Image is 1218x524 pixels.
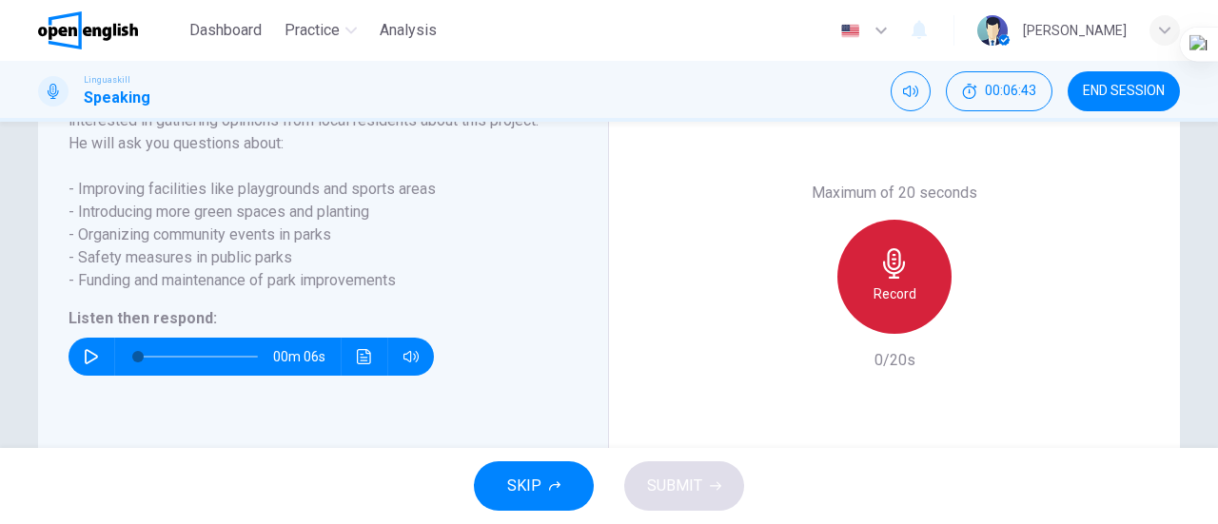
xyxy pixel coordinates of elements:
[474,461,594,511] button: SKIP
[1023,19,1127,42] div: [PERSON_NAME]
[874,349,915,372] h6: 0/20s
[69,201,555,223] span: - Introducing more green spaces and planting
[84,73,130,87] span: Linguaskill
[985,84,1036,99] span: 00:06:43
[946,71,1052,111] div: Hide
[84,87,150,109] h1: Speaking
[891,71,931,111] div: Mute
[273,338,341,376] span: 00m 06s
[69,178,555,201] span: - Improving facilities like playgrounds and sports areas
[380,19,437,42] span: Analysis
[837,220,952,334] button: Record
[38,11,182,49] a: OpenEnglish logo
[372,13,444,48] button: Analysis
[182,13,269,48] button: Dashboard
[1068,71,1180,111] button: END SESSION
[189,19,262,42] span: Dashboard
[507,473,541,499] span: SKIP
[69,223,555,246] span: - Organizing community events in parks
[69,132,555,155] span: He will ask you questions about:
[349,338,380,376] button: Click to see the audio transcription
[1083,84,1165,99] span: END SESSION
[812,182,977,204] h6: Maximum of 20 seconds
[946,71,1052,111] button: 00:06:43
[69,269,555,292] span: - Funding and maintenance of park improvements
[69,307,555,330] h6: Listen then respond:
[874,282,916,305] h6: Record
[285,19,340,42] span: Practice
[977,15,1008,46] img: Profile picture
[838,24,862,38] img: en
[38,11,138,49] img: OpenEnglish logo
[69,246,555,269] span: - Safety measures in public parks
[277,13,364,48] button: Practice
